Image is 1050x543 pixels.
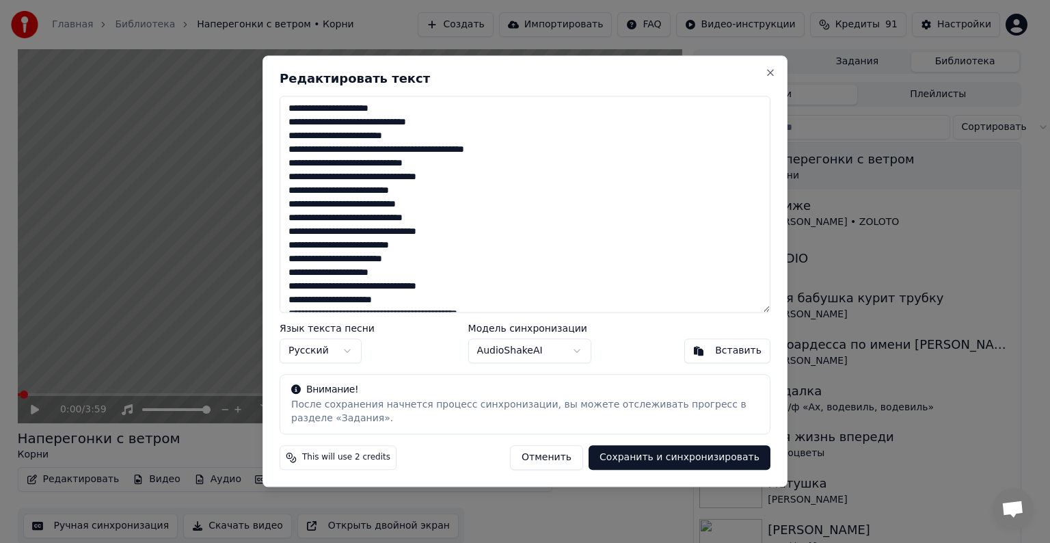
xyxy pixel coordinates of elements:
button: Вставить [684,339,770,364]
label: Модель синхронизации [468,324,591,334]
label: Язык текста песни [280,324,375,334]
div: После сохранения начнется процесс синхронизации, вы можете отслеживать прогресс в разделе «Задания». [291,399,759,426]
div: Внимание! [291,384,759,397]
button: Сохранить и синхронизировать [589,446,770,471]
div: Вставить [715,345,762,358]
span: This will use 2 credits [302,453,390,464]
h2: Редактировать текст [280,72,770,85]
button: Отменить [510,446,583,471]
